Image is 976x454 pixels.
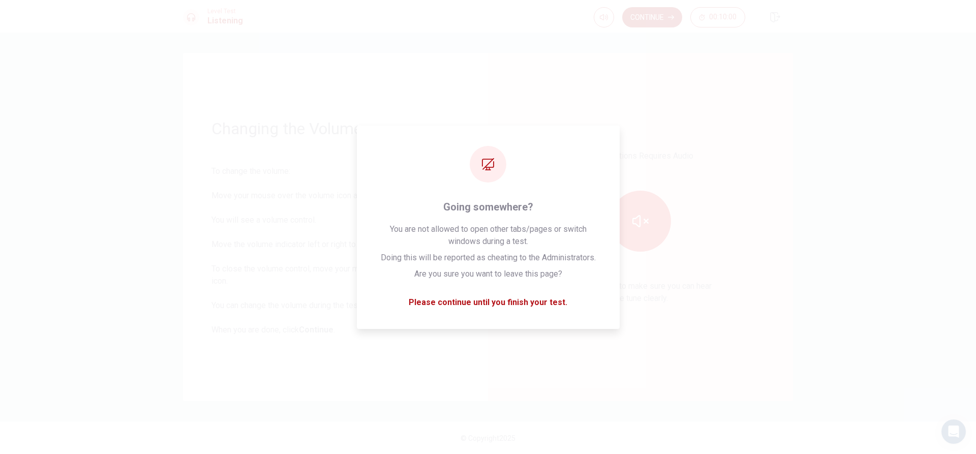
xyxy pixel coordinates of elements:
[941,419,966,444] div: Open Intercom Messenger
[207,8,243,15] span: Level Test
[461,434,515,442] span: © Copyright 2025
[709,13,737,21] span: 00:10:00
[211,165,460,336] div: To change the volume: Move your mouse over the volume icon at the top of the screen. You will see...
[622,7,682,27] button: Continue
[570,280,712,305] p: Click the icon to make sure you can hear the tune clearly.
[207,15,243,27] h1: Listening
[588,150,693,162] p: This Sections Requires Audio
[690,7,745,27] button: 00:10:00
[299,325,333,335] b: Continue
[211,118,460,139] h1: Changing the Volume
